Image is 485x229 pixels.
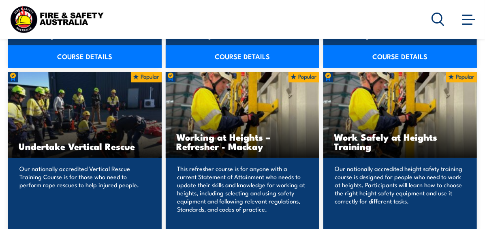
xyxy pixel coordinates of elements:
[323,45,477,68] a: COURSE DETAILS
[190,24,306,39] span: Individuals, small groups or corporate bookings
[347,24,464,39] span: Individuals, small groups or corporate bookings
[176,132,309,151] h3: Working at Heights – Refresher - Mackay
[166,45,319,68] a: COURSE DETAILS
[8,45,162,68] a: COURSE DETAILS
[19,141,151,151] h3: Undertake Vertical Rescue
[32,24,148,39] span: Individuals, small groups or corporate bookings
[334,132,466,151] h3: Work Safely at Heights Training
